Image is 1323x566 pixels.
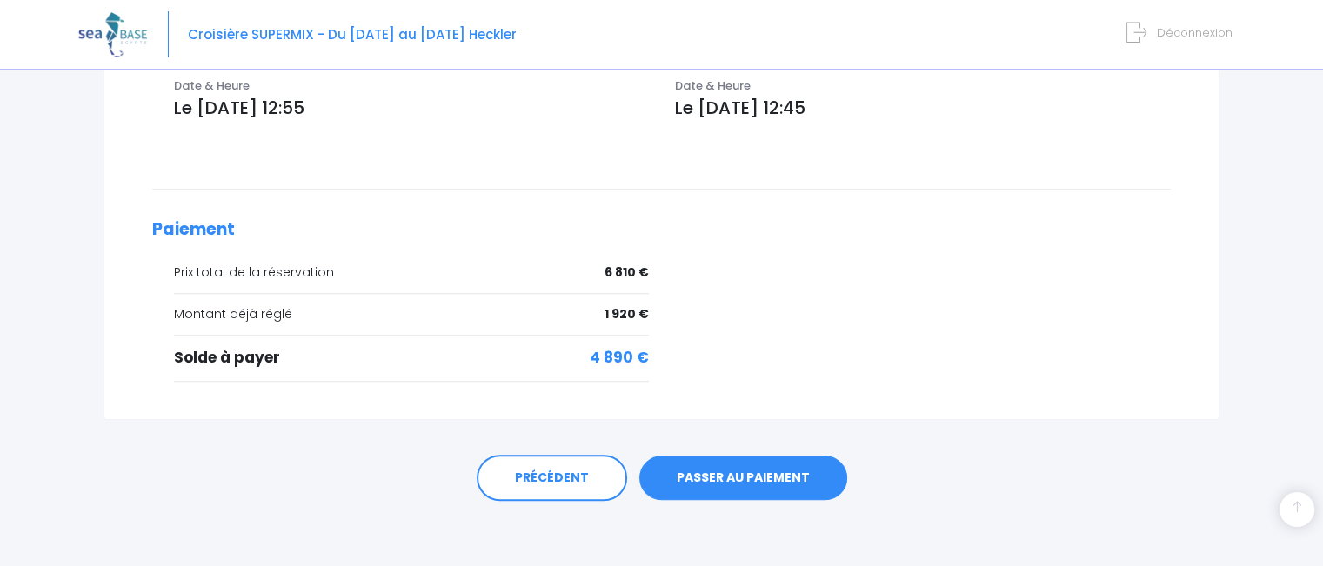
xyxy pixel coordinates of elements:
[188,25,517,43] span: Croisière SUPERMIX - Du [DATE] au [DATE] Heckler
[174,305,649,323] div: Montant déjà réglé
[639,456,847,501] a: PASSER AU PAIEMENT
[590,347,649,370] span: 4 890 €
[1157,24,1233,41] span: Déconnexion
[675,95,1172,121] p: Le [DATE] 12:45
[605,305,649,323] span: 1 920 €
[174,263,649,282] div: Prix total de la réservation
[152,220,1171,240] h2: Paiement
[174,347,649,370] div: Solde à payer
[174,77,250,94] span: Date & Heure
[477,455,627,502] a: PRÉCÉDENT
[174,95,649,121] p: Le [DATE] 12:55
[605,263,649,282] span: 6 810 €
[675,77,751,94] span: Date & Heure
